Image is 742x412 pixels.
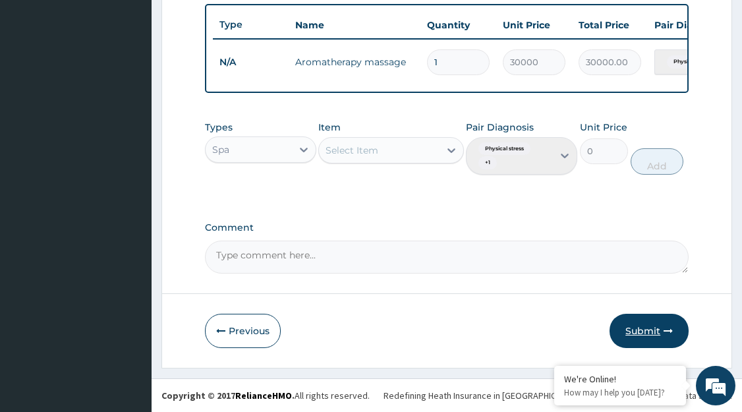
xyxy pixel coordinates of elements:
[212,143,229,156] div: Spa
[216,7,248,38] div: Minimize live chat window
[235,390,292,401] a: RelianceHMO
[213,13,289,37] th: Type
[205,314,281,348] button: Previous
[610,314,689,348] button: Submit
[496,12,572,38] th: Unit Price
[161,390,295,401] strong: Copyright © 2017 .
[384,389,732,402] div: Redefining Heath Insurance in [GEOGRAPHIC_DATA] using Telemedicine and Data Science!
[213,50,289,74] td: N/A
[69,74,221,91] div: Chat with us now
[564,387,676,398] p: How may I help you today?
[572,12,648,38] th: Total Price
[152,378,742,412] footer: All rights reserved.
[205,222,689,233] label: Comment
[580,121,627,134] label: Unit Price
[564,373,676,385] div: We're Online!
[205,122,233,133] label: Types
[24,66,53,99] img: d_794563401_company_1708531726252_794563401
[631,148,683,175] button: Add
[76,123,182,256] span: We're online!
[289,49,420,75] td: Aromatherapy massage
[326,144,378,157] div: Select Item
[318,121,341,134] label: Item
[466,121,534,134] label: Pair Diagnosis
[420,12,496,38] th: Quantity
[289,12,420,38] th: Name
[7,273,251,319] textarea: Type your message and hit 'Enter'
